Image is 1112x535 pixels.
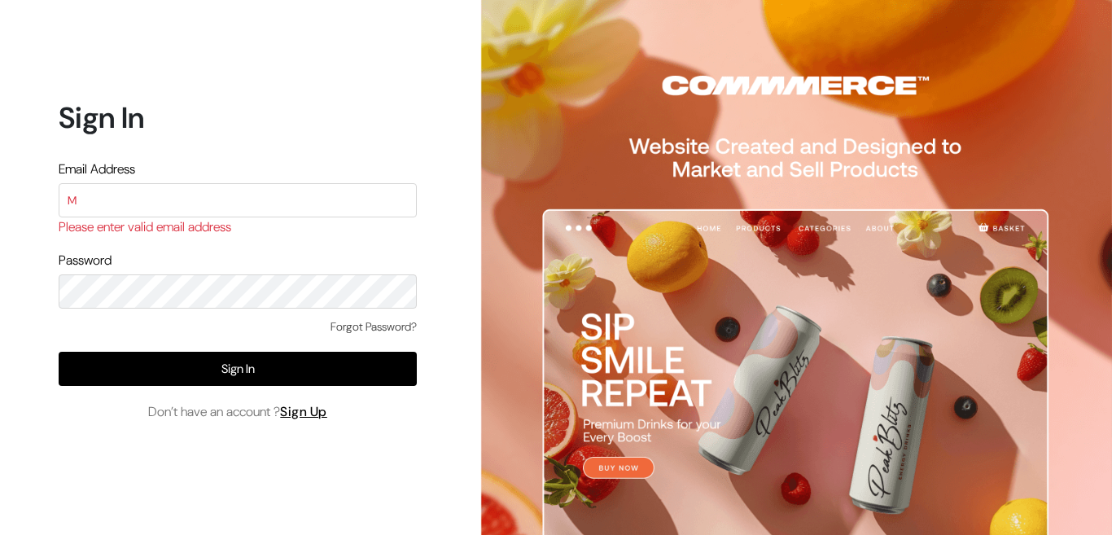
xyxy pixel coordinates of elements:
[59,160,135,179] label: Email Address
[59,217,231,237] label: Please enter valid email address
[59,100,417,135] h1: Sign In
[331,318,417,335] a: Forgot Password?
[59,352,417,386] button: Sign In
[59,251,112,270] label: Password
[280,403,327,420] a: Sign Up
[148,402,327,422] span: Don’t have an account ?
